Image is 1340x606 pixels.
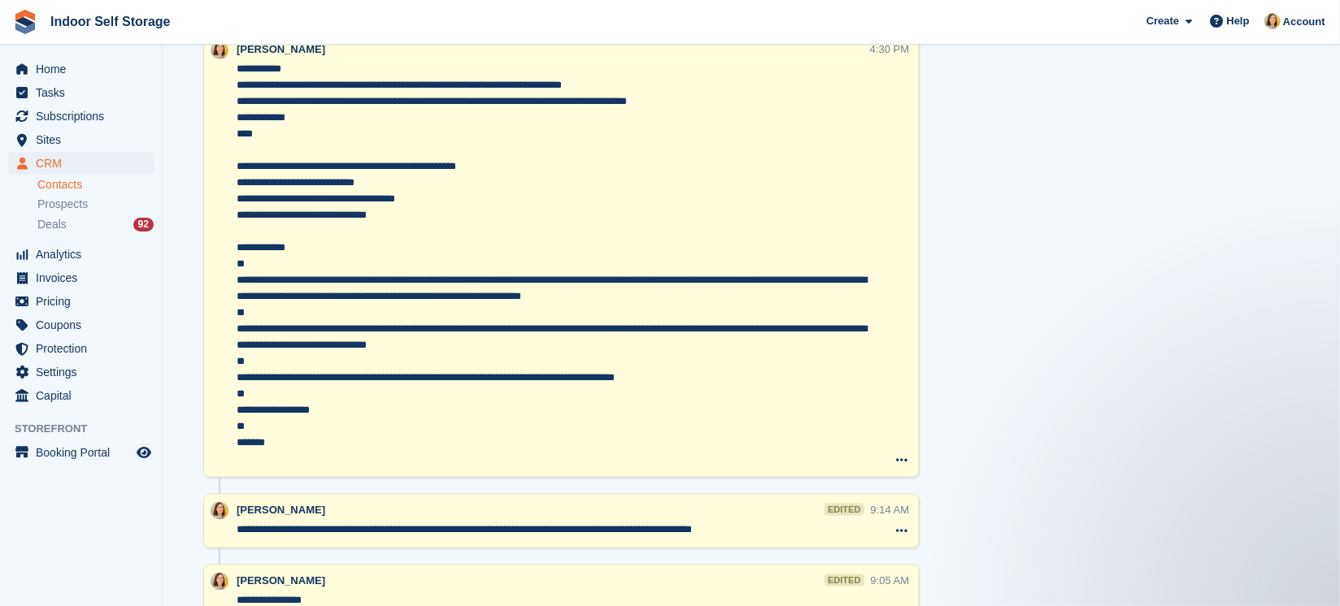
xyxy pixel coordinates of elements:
span: [PERSON_NAME] [237,43,325,55]
span: Subscriptions [36,105,133,128]
img: Emma Higgins [211,502,228,520]
span: Sites [36,128,133,151]
span: Help [1227,13,1250,29]
span: Pricing [36,290,133,313]
a: menu [8,361,154,383]
img: stora-icon-8386f47178a22dfd0bd8f6a31ec36ba5ce8667c1dd55bd0f319d3a0aa187defe.svg [13,10,37,34]
div: 92 [133,218,154,232]
a: menu [8,152,154,175]
span: Invoices [36,266,133,289]
span: [PERSON_NAME] [237,574,325,587]
img: Emma Higgins [211,573,228,591]
div: edited [824,574,864,587]
span: Protection [36,337,133,360]
span: [PERSON_NAME] [237,504,325,516]
span: Analytics [36,243,133,266]
a: menu [8,290,154,313]
span: Deals [37,217,67,232]
div: 4:30 PM [870,41,909,57]
a: Preview store [134,443,154,462]
a: menu [8,441,154,464]
img: Emma Higgins [211,41,228,59]
span: Coupons [36,314,133,336]
span: Prospects [37,197,88,212]
span: Settings [36,361,133,383]
div: 9:05 AM [871,573,910,588]
div: edited [824,504,864,516]
span: Booking Portal [36,441,133,464]
a: menu [8,105,154,128]
a: menu [8,337,154,360]
span: Create [1146,13,1179,29]
a: menu [8,266,154,289]
div: 9:14 AM [871,502,910,517]
a: menu [8,314,154,336]
span: Tasks [36,81,133,104]
span: Storefront [15,421,162,437]
a: Prospects [37,196,154,213]
span: CRM [36,152,133,175]
a: Contacts [37,177,154,193]
a: Indoor Self Storage [44,8,177,35]
a: Deals 92 [37,216,154,233]
span: Capital [36,384,133,407]
img: Emma Higgins [1264,13,1281,29]
a: menu [8,384,154,407]
a: menu [8,58,154,80]
span: Account [1283,14,1325,30]
span: Home [36,58,133,80]
a: menu [8,81,154,104]
a: menu [8,128,154,151]
a: menu [8,243,154,266]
